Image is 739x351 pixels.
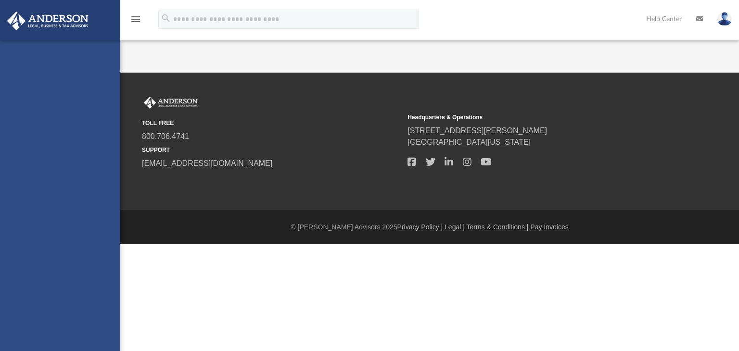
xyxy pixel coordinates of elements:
[130,13,141,25] i: menu
[142,146,401,154] small: SUPPORT
[130,18,141,25] a: menu
[445,223,465,231] a: Legal |
[4,12,91,30] img: Anderson Advisors Platinum Portal
[717,12,732,26] img: User Pic
[142,159,272,167] a: [EMAIL_ADDRESS][DOMAIN_NAME]
[142,132,189,140] a: 800.706.4741
[397,223,443,231] a: Privacy Policy |
[408,126,547,135] a: [STREET_ADDRESS][PERSON_NAME]
[408,113,666,122] small: Headquarters & Operations
[161,13,171,24] i: search
[530,223,568,231] a: Pay Invoices
[142,97,200,109] img: Anderson Advisors Platinum Portal
[142,119,401,127] small: TOLL FREE
[408,138,531,146] a: [GEOGRAPHIC_DATA][US_STATE]
[120,222,739,232] div: © [PERSON_NAME] Advisors 2025
[467,223,529,231] a: Terms & Conditions |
